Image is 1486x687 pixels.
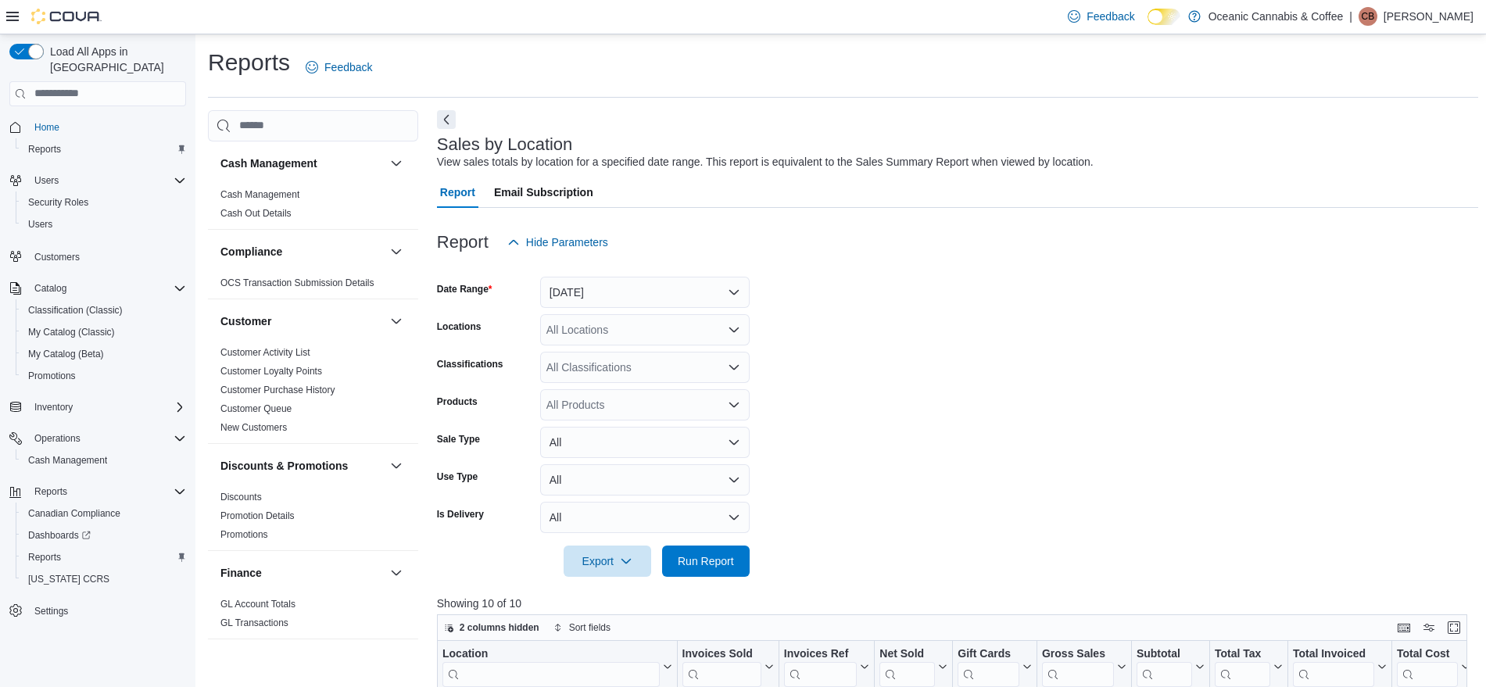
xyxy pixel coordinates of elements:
[437,471,478,483] label: Use Type
[3,277,192,299] button: Catalog
[540,277,750,308] button: [DATE]
[728,324,740,336] button: Open list of options
[22,504,186,523] span: Canadian Compliance
[220,565,384,581] button: Finance
[442,647,660,662] div: Location
[220,529,268,540] a: Promotions
[437,154,1094,170] div: View sales totals by location for a specified date range. This report is equivalent to the Sales ...
[208,274,418,299] div: Compliance
[682,647,761,662] div: Invoices Sold
[1208,7,1344,26] p: Oceanic Cannabis & Coffee
[22,367,186,385] span: Promotions
[28,246,186,266] span: Customers
[208,185,418,229] div: Cash Management
[220,365,322,377] span: Customer Loyalty Points
[220,653,270,669] h3: Inventory
[1215,647,1270,662] div: Total Tax
[1215,647,1270,687] div: Total Tax
[1042,647,1114,662] div: Gross Sales
[220,207,292,220] span: Cash Out Details
[1395,618,1413,637] button: Keyboard shortcuts
[16,299,192,321] button: Classification (Classic)
[220,528,268,541] span: Promotions
[220,347,310,358] a: Customer Activity List
[728,361,740,374] button: Open list of options
[1397,647,1458,662] div: Total Cost
[564,546,651,577] button: Export
[16,191,192,213] button: Security Roles
[540,427,750,458] button: All
[34,605,68,617] span: Settings
[879,647,947,687] button: Net Sold
[220,422,287,433] a: New Customers
[34,121,59,134] span: Home
[34,432,81,445] span: Operations
[28,143,61,156] span: Reports
[28,601,186,621] span: Settings
[220,599,295,610] a: GL Account Totals
[220,188,299,201] span: Cash Management
[16,503,192,524] button: Canadian Compliance
[28,196,88,209] span: Security Roles
[220,156,384,171] button: Cash Management
[440,177,475,208] span: Report
[28,573,109,585] span: [US_STATE] CCRS
[3,481,192,503] button: Reports
[1137,647,1205,687] button: Subtotal
[34,251,80,263] span: Customers
[22,451,113,470] a: Cash Management
[22,526,186,545] span: Dashboards
[220,189,299,200] a: Cash Management
[208,47,290,78] h1: Reports
[220,565,262,581] h3: Finance
[3,428,192,449] button: Operations
[22,215,186,234] span: Users
[682,647,761,687] div: Invoices Sold
[28,326,115,338] span: My Catalog (Classic)
[220,458,384,474] button: Discounts & Promotions
[437,433,480,445] label: Sale Type
[28,398,79,417] button: Inventory
[22,451,186,470] span: Cash Management
[1087,9,1134,24] span: Feedback
[28,507,120,520] span: Canadian Compliance
[220,384,335,396] span: Customer Purchase History
[28,279,73,298] button: Catalog
[28,218,52,231] span: Users
[28,429,87,448] button: Operations
[22,345,110,363] a: My Catalog (Beta)
[220,244,282,259] h3: Compliance
[1397,647,1458,687] div: Total Cost
[34,401,73,413] span: Inventory
[28,482,73,501] button: Reports
[220,510,295,521] a: Promotion Details
[1062,1,1140,32] a: Feedback
[3,396,192,418] button: Inventory
[437,358,503,370] label: Classifications
[28,171,65,190] button: Users
[22,548,67,567] a: Reports
[1137,647,1192,662] div: Subtotal
[3,116,192,138] button: Home
[437,395,478,408] label: Products
[3,170,192,191] button: Users
[387,154,406,173] button: Cash Management
[387,564,406,582] button: Finance
[22,215,59,234] a: Users
[28,551,61,564] span: Reports
[22,193,186,212] span: Security Roles
[494,177,593,208] span: Email Subscription
[1137,647,1192,687] div: Subtotal
[438,618,546,637] button: 2 columns hidden
[28,454,107,467] span: Cash Management
[437,508,484,521] label: Is Delivery
[437,283,492,295] label: Date Range
[208,343,418,443] div: Customer
[569,621,611,634] span: Sort fields
[784,647,857,687] div: Invoices Ref
[1349,7,1352,26] p: |
[220,313,271,329] h3: Customer
[22,193,95,212] a: Security Roles
[573,546,642,577] span: Export
[220,510,295,522] span: Promotion Details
